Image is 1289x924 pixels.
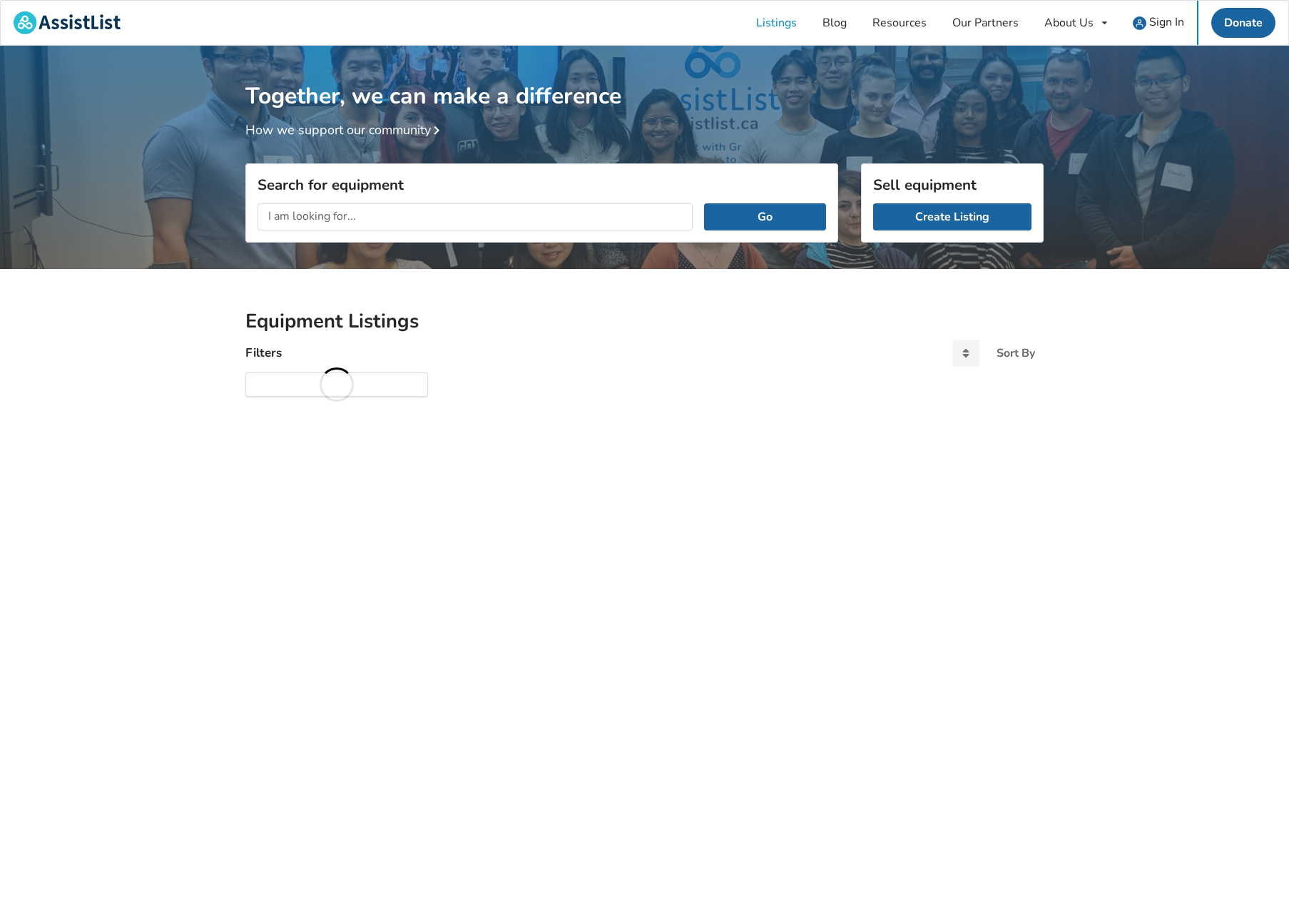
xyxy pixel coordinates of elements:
a: user icon Sign In [1120,1,1197,45]
h1: Together, we can make a difference [245,46,1044,111]
a: How we support our community [245,121,445,138]
img: assistlist-logo [14,11,121,34]
input: I am looking for... [258,203,693,230]
h3: Sell equipment [873,176,1031,194]
img: user icon [1133,16,1146,30]
span: Sign In [1149,14,1184,30]
a: Resources [860,1,939,45]
div: About Us [1044,17,1094,29]
a: Our Partners [939,1,1031,45]
a: Blog [810,1,860,45]
a: Listings [743,1,810,45]
h2: Equipment Listings [245,309,1044,334]
div: Sort By [997,347,1035,359]
a: Create Listing [873,203,1031,230]
h3: Search for equipment [258,176,826,194]
a: Donate [1211,8,1275,38]
h4: Filters [245,345,282,361]
button: Go [704,203,826,230]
